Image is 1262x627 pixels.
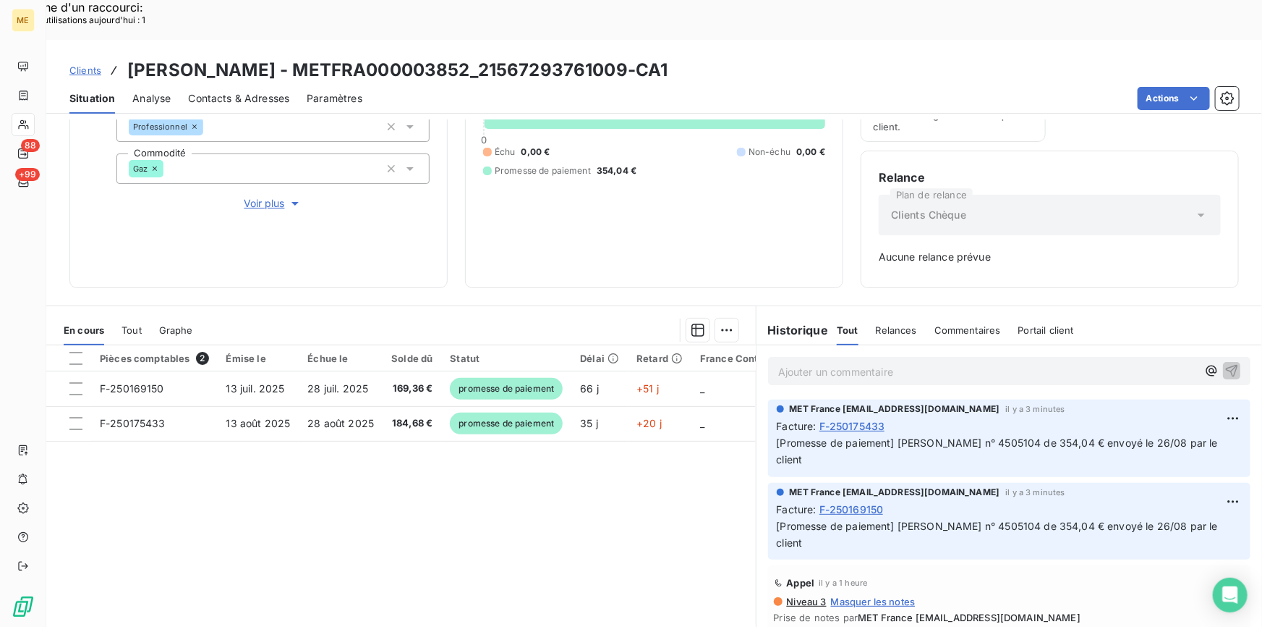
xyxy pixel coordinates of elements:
span: Clients [69,64,101,76]
span: +51 j [636,382,659,395]
span: MET France [EMAIL_ADDRESS][DOMAIN_NAME] [858,612,1080,623]
span: Aucune relance prévue [879,250,1221,264]
span: MET France [EMAIL_ADDRESS][DOMAIN_NAME] [790,403,1000,416]
span: il y a 3 minutes [1005,488,1065,497]
span: 28 août 2025 [307,417,374,429]
span: [Promesse de paiement] [PERSON_NAME] n° 4505104 de 354,04 € envoyé le 26/08 par le client [777,520,1221,549]
span: 0,00 € [521,146,550,159]
span: Masquer les notes [831,596,916,607]
span: 13 août 2025 [226,417,291,429]
span: promesse de paiement [450,378,563,400]
button: Voir plus [116,195,430,211]
span: Professionnel [133,122,187,131]
h6: Historique [756,321,829,339]
span: F-250175433 [819,418,885,434]
span: Clients Chèque [891,208,966,222]
span: Voir plus [244,196,302,211]
span: 169,36 € [391,382,432,396]
div: Échue le [307,353,374,364]
span: 66 j [580,382,599,395]
span: Graphe [159,324,193,336]
span: Contacts & Adresses [188,91,289,106]
span: Situation [69,91,115,106]
a: Clients [69,63,101,77]
span: Appel [787,577,815,589]
span: F-250175433 [100,417,166,429]
span: MET France [EMAIL_ADDRESS][DOMAIN_NAME] [790,486,1000,499]
span: En cours [64,324,104,336]
span: +20 j [636,417,662,429]
span: Tout [837,324,858,336]
h6: Relance [879,169,1221,186]
span: Promesse de paiement [495,164,591,177]
span: Paramètres [307,91,362,106]
span: il y a 1 heure [819,578,867,587]
span: +99 [15,168,40,181]
div: Émise le [226,353,291,364]
div: Délai [580,353,619,364]
span: [Promesse de paiement] [PERSON_NAME] n° 4505104 de 354,04 € envoyé le 26/08 par le client [777,437,1221,466]
span: 354,04 € [597,164,636,177]
span: Relances [876,324,917,336]
input: Ajouter une valeur [203,120,215,133]
h3: [PERSON_NAME] - METFRA000003852_21567293761009-CA1 [127,57,668,83]
span: Analyse [132,91,171,106]
div: Pièces comptables [100,352,209,365]
span: 2 [196,352,209,365]
span: Facture : [777,418,817,434]
span: 35 j [580,417,598,429]
span: Niveau 3 [785,596,827,607]
img: Logo LeanPay [12,595,35,618]
div: Open Intercom Messenger [1213,578,1248,613]
span: Non-échu [749,146,790,159]
span: F-250169150 [100,382,164,395]
div: Solde dû [391,353,432,364]
input: Ajouter une valeur [163,162,175,175]
span: Gaz [133,164,148,173]
span: 0,00 € [796,146,825,159]
span: Tout [121,324,142,336]
span: Portail client [1018,324,1074,336]
span: 28 juil. 2025 [307,382,368,395]
span: 13 juil. 2025 [226,382,285,395]
span: 184,68 € [391,416,432,431]
span: 88 [21,139,40,152]
div: Statut [450,353,563,364]
span: Facture : [777,502,817,517]
span: Prise de notes par [774,612,1245,623]
span: _ [700,382,704,395]
span: 0 [481,134,487,146]
span: il y a 3 minutes [1005,405,1065,413]
div: Retard [636,353,683,364]
span: promesse de paiement [450,413,563,434]
span: Commentaires [934,324,1001,336]
button: Actions [1138,87,1210,110]
div: France Contentieux - cloture [700,353,837,364]
span: _ [700,417,704,429]
span: F-250169150 [819,502,884,517]
span: Échu [495,146,516,159]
